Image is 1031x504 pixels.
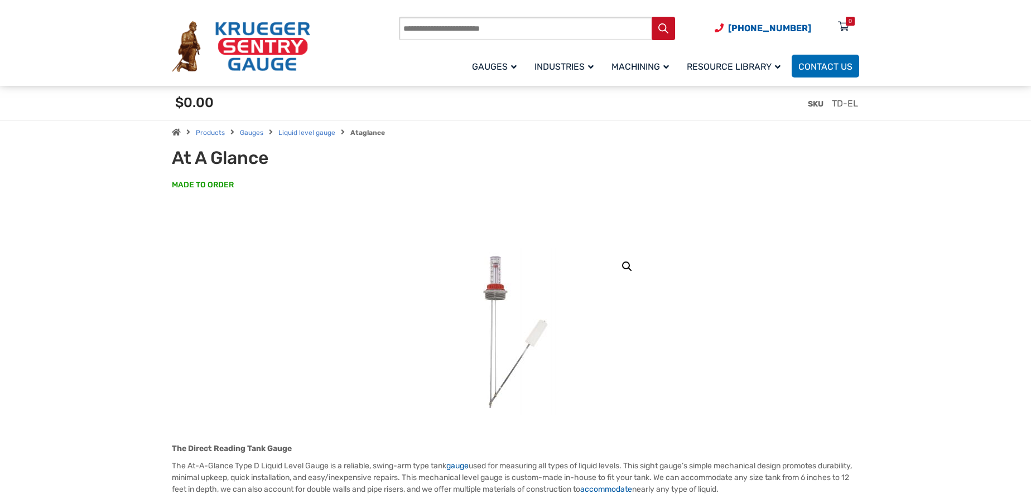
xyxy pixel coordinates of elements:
a: Industries [528,53,605,79]
a: Gauges [240,129,263,137]
div: 0 [849,17,852,26]
span: Machining [611,61,669,72]
span: Contact Us [798,61,852,72]
a: Gauges [465,53,528,79]
strong: The Direct Reading Tank Gauge [172,444,292,453]
span: Resource Library [687,61,781,72]
a: Resource Library [680,53,792,79]
h1: At A Glance [172,147,447,168]
strong: Ataglance [350,129,385,137]
img: Krueger Sentry Gauge [172,21,310,72]
a: Contact Us [792,55,859,77]
a: Liquid level gauge [278,129,335,137]
span: MADE TO ORDER [172,180,234,191]
a: Phone Number (920) 434-8860 [715,21,811,35]
a: View full-screen image gallery [617,256,637,277]
span: TD-EL [832,98,858,109]
span: Industries [534,61,594,72]
p: The At-A-Glance Type D Liquid Level Gauge is a reliable, swing-arm type tank used for measuring a... [172,460,859,495]
a: gauge [446,461,469,471]
span: [PHONE_NUMBER] [728,23,811,33]
span: SKU [808,99,823,109]
a: Machining [605,53,680,79]
a: Products [196,129,225,137]
a: accommodate [580,484,632,494]
img: At A Glance [449,248,582,415]
span: Gauges [472,61,517,72]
